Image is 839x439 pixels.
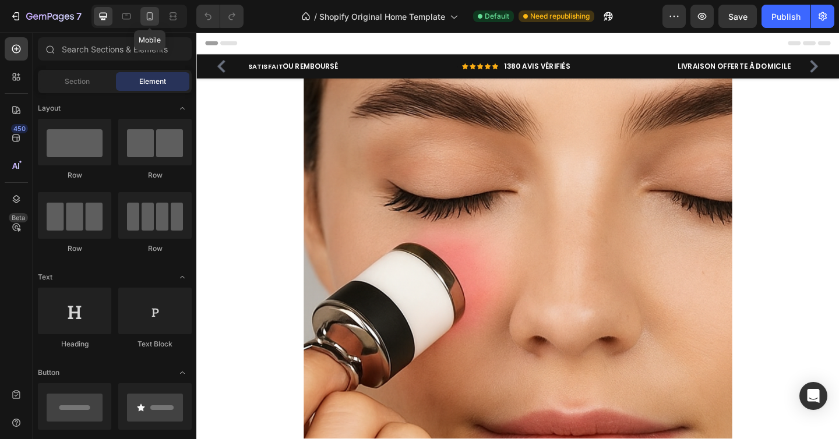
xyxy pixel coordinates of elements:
span: Shopify Original Home Template [319,10,445,23]
button: Carousel Next Arrow [662,27,681,46]
span: / [314,10,317,23]
div: Text Block [118,339,192,349]
h2: LIVRAISON OFFERTE À DOMICILE [523,31,648,43]
span: Toggle open [173,268,192,286]
div: Row [118,170,192,180]
div: Beta [9,213,28,222]
span: Text [38,272,52,282]
span: Section [65,76,90,87]
span: Toggle open [173,99,192,118]
div: Undo/Redo [196,5,244,28]
span: Default [485,11,509,22]
p: 7 [76,9,82,23]
h2: OU REMBOURSÉ [55,31,156,43]
button: Publish [762,5,810,28]
div: Row [118,243,192,254]
div: Row [38,243,111,254]
span: Need republishing [530,11,590,22]
h2: 1380 AVIS VÉRIFIÉS [333,31,408,43]
div: Row [38,170,111,180]
div: Heading [38,339,111,349]
span: Toggle open [173,363,192,382]
span: Element [139,76,166,87]
span: Save [728,12,748,22]
span: SATISFAIT [56,31,94,41]
span: Button [38,367,59,378]
button: Save [718,5,757,28]
button: 7 [5,5,87,28]
button: Carousel Back Arrow [18,27,37,46]
iframe: Design area [196,33,839,439]
div: Open Intercom Messenger [799,382,827,410]
span: Layout [38,103,61,114]
input: Search Sections & Elements [38,37,192,61]
div: Publish [771,10,801,23]
div: 450 [11,124,28,133]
